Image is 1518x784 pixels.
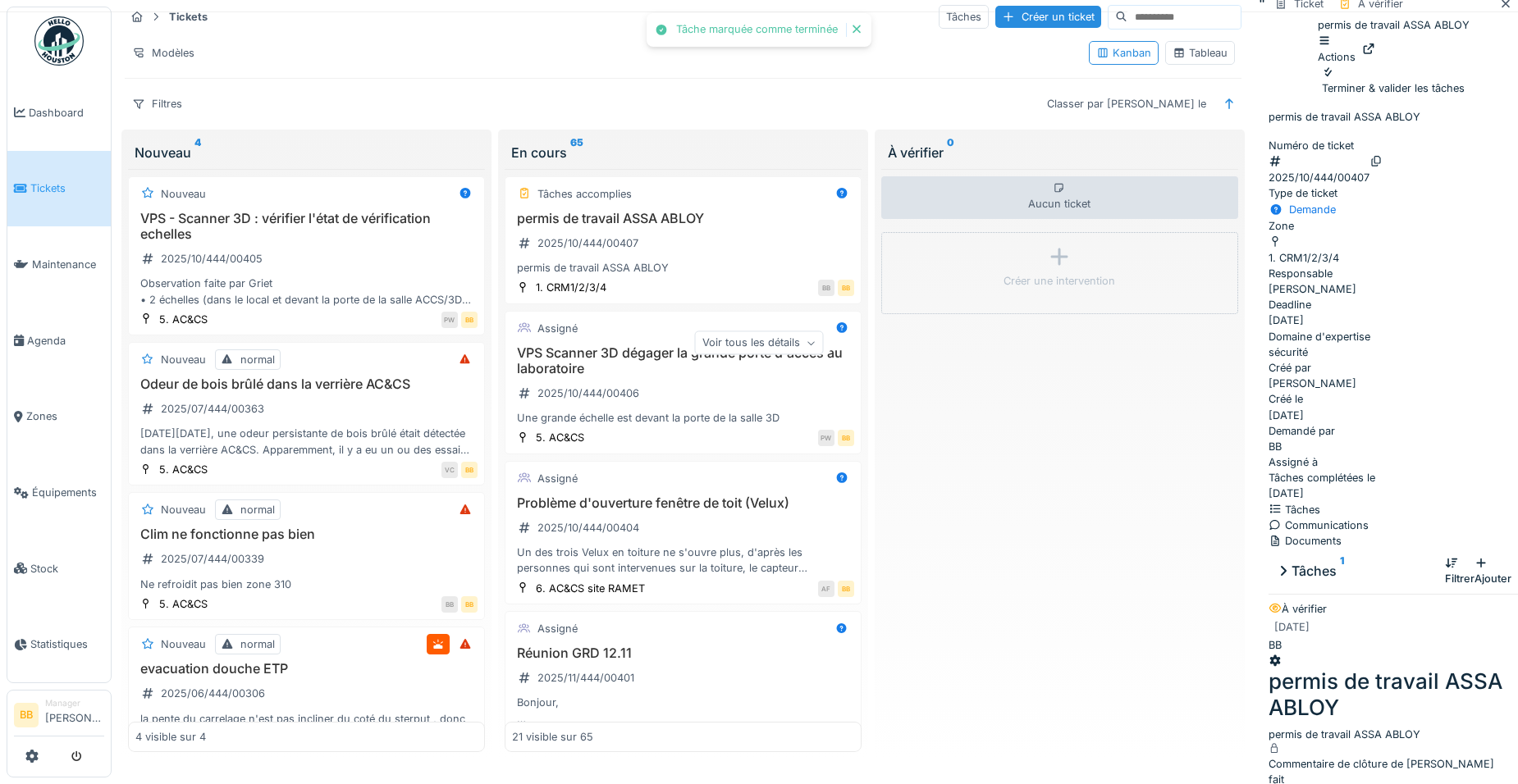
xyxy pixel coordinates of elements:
div: En cours [511,143,855,162]
p: permis de travail ASSA ABLOY [1269,109,1518,125]
div: Assigné [537,621,578,636]
div: Nouveau [161,352,206,367]
div: Créer un ticket [995,6,1101,28]
div: Voir tous les détails [695,331,824,355]
li: [PERSON_NAME] [45,697,104,732]
div: À vérifier [1269,601,1518,617]
div: normal [240,502,275,517]
div: Domaine d'expertise [1269,329,1518,344]
div: la pente du carrelage n'est pas incliner du coté du sterput , donc du coup l'eau des 2 douches re... [135,711,478,742]
span: Zones [26,408,104,424]
div: Nouveau [135,143,478,162]
div: [DATE] [1269,485,1304,501]
div: Tâche marquée comme terminée [676,23,838,37]
h3: Odeur de bois brûlé dans la verrière AC&CS [135,376,478,392]
li: BB [14,703,39,727]
a: Dashboard [7,75,111,151]
div: 2025/10/444/00406 [537,385,639,401]
div: Classer par [PERSON_NAME] le [1040,92,1214,116]
span: Tickets [30,180,104,196]
a: Stock [7,531,111,607]
div: [DATE][DATE], une odeur persistante de bois brûlé était détectée dans la verrière AC&CS. Apparemm... [135,426,478,457]
div: 6. AC&CS site RAMET [536,581,645,596]
div: PW [441,312,458,328]
div: [DATE] [1269,312,1304,328]
div: BB [838,430,854,446]
div: Demandé par [1269,423,1518,439]
div: Une grande échelle est devant la porte de la salle 3D [512,410,854,426]
div: 2025/07/444/00363 [161,401,264,417]
div: permis de travail ASSA ABLOY [1269,727,1518,742]
div: BB [461,462,478,478]
div: 5. AC&CS [536,430,584,445]
div: Filtrer [1445,555,1475,586]
div: Type de ticket [1269,185,1518,201]
a: Statistiques [7,607,111,683]
div: Assigné [537,471,578,486]
div: normal [240,636,275,652]
div: [DATE] [1269,408,1304,423]
div: [PERSON_NAME] [1269,266,1518,297]
div: À vérifier [888,143,1232,162]
div: Tâches complétées le [1269,470,1518,485]
div: Tâches [1269,502,1518,517]
h3: Clim ne fonctionne pas bien [135,526,478,542]
div: 2025/10/444/00407 [1269,170,1369,185]
div: Ajouter [1475,555,1511,586]
div: PW [818,430,834,446]
div: BB [1269,439,1282,454]
div: Assigné à [1269,454,1518,470]
h3: VPS Scanner 3D dégager la grande porte d'accès au laboratoire [512,345,854,376]
div: VC [441,462,458,478]
div: [PERSON_NAME] [1269,360,1518,391]
div: permis de travail ASSA ABLOY [1318,17,1470,65]
div: 5. AC&CS [159,312,208,327]
div: 2025/10/444/00404 [537,520,639,536]
div: Terminer & valider les tâches [1322,65,1465,96]
div: sécurité [1269,329,1518,360]
img: Badge_color-CXgf-gQk.svg [34,16,84,66]
h3: Réunion GRD 12.11 [512,645,854,661]
span: Agenda [27,333,104,349]
div: Numéro de ticket [1269,138,1518,153]
div: Ne refroidit pas bien zone 310 [135,577,478,592]
div: Kanban [1096,45,1151,61]
sup: 0 [947,143,954,162]
a: Équipements [7,454,111,531]
div: BB [461,596,478,613]
div: Tâches accomplies [537,186,632,202]
sup: 1 [1340,561,1344,581]
div: Créé par [1269,360,1518,376]
div: Créé le [1269,391,1518,407]
div: Observation faite par Griet • 2 échelles (dans le local et devant la porte de la salle ACCS/3D) a... [135,276,478,307]
div: Tâches [939,5,989,29]
div: 5. AC&CS [159,462,208,477]
div: Responsable [1269,266,1518,281]
div: Nouveau [161,502,206,517]
div: BB [818,280,834,296]
div: Commentaire de clôture de [PERSON_NAME] [1269,756,1518,772]
div: Nouveau [161,186,206,202]
span: Équipements [32,485,104,500]
div: Deadline [1269,297,1518,312]
a: BB Manager[PERSON_NAME] [14,697,104,736]
div: 2025/06/444/00306 [161,686,265,701]
div: BB [441,596,458,613]
div: BB [461,312,478,328]
h3: VPS - Scanner 3D : vérifier l'état de vérification echelles [135,211,478,242]
span: Statistiques [30,636,104,652]
div: BB [838,280,854,296]
div: Actions [1318,33,1356,64]
div: 1. CRM1/2/3/4 [1269,250,1339,266]
div: Aucun ticket [881,176,1238,219]
div: 5. AC&CS [159,596,208,612]
div: Modèles [125,41,202,65]
div: Tâches [1275,561,1445,581]
div: Communications [1269,517,1518,533]
div: 2025/07/444/00339 [161,551,264,567]
div: 2025/10/444/00405 [161,251,263,267]
span: Dashboard [29,105,104,121]
sup: 4 [194,143,201,162]
div: Demande [1289,202,1336,217]
div: Filtres [125,92,190,116]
